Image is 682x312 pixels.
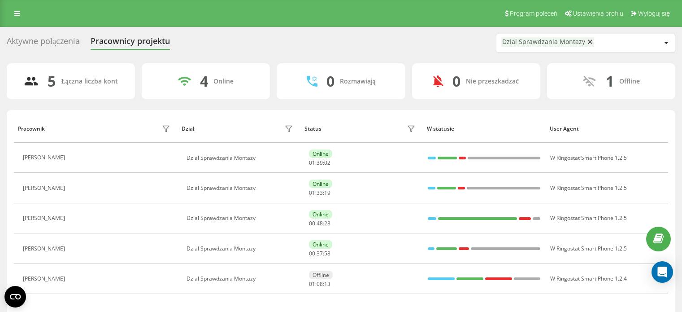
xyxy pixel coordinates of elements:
div: : : [309,160,330,166]
div: Dzial Sprawdzania Montazy [187,246,295,252]
span: Wyloguj się [638,10,670,17]
div: [PERSON_NAME] [23,185,67,191]
div: : : [309,281,330,287]
span: 01 [309,280,315,288]
div: : : [309,250,330,257]
div: W statusie [427,126,541,132]
span: 00 [309,220,315,227]
div: Aktywne połączenia [7,36,80,50]
div: Dzial Sprawdzania Montazy [187,155,295,161]
div: 5 [48,73,56,90]
span: 48 [317,220,323,227]
div: Online [309,149,332,158]
div: Nie przeszkadzać [466,78,519,85]
span: 58 [324,250,330,257]
div: Offline [309,271,333,279]
div: : : [309,220,330,227]
span: W Ringostat Smart Phone 1.2.5 [550,154,627,162]
div: Pracownicy projektu [91,36,170,50]
div: 0 [452,73,460,90]
div: [PERSON_NAME] [23,215,67,221]
div: [PERSON_NAME] [23,246,67,252]
span: 02 [324,159,330,167]
div: Offline [619,78,640,85]
div: : : [309,190,330,196]
div: 1 [606,73,614,90]
div: [PERSON_NAME] [23,276,67,282]
span: W Ringostat Smart Phone 1.2.5 [550,245,627,252]
span: W Ringostat Smart Phone 1.2.4 [550,275,627,282]
span: Program poleceń [510,10,557,17]
span: 00 [309,250,315,257]
span: 19 [324,189,330,197]
span: Ustawienia profilu [573,10,623,17]
div: Online [309,210,332,219]
span: W Ringostat Smart Phone 1.2.5 [550,184,627,192]
div: Open Intercom Messenger [652,261,673,283]
div: Dział [182,126,194,132]
div: Dzial Sprawdzania Montazy [502,38,585,46]
div: Status [304,126,321,132]
span: 01 [309,189,315,197]
div: User Agent [550,126,664,132]
div: [PERSON_NAME] [23,154,67,161]
div: 4 [200,73,208,90]
span: 28 [324,220,330,227]
button: Open CMP widget [4,286,26,308]
span: 39 [317,159,323,167]
div: Łączna liczba kont [61,78,117,85]
div: 0 [326,73,334,90]
div: Online [309,180,332,188]
span: W Ringostat Smart Phone 1.2.5 [550,214,627,222]
div: Online [213,78,234,85]
span: 37 [317,250,323,257]
span: 08 [317,280,323,288]
div: Dzial Sprawdzania Montazy [187,276,295,282]
span: 13 [324,280,330,288]
div: Dzial Sprawdzania Montazy [187,185,295,191]
span: 01 [309,159,315,167]
div: Online [309,240,332,249]
span: 33 [317,189,323,197]
div: Pracownik [18,126,45,132]
div: Dzial Sprawdzania Montazy [187,215,295,221]
div: Rozmawiają [340,78,376,85]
